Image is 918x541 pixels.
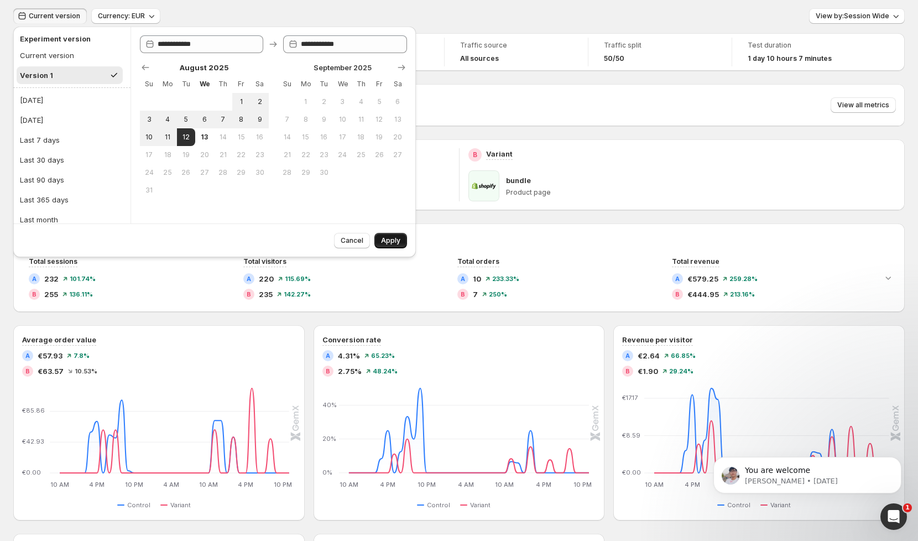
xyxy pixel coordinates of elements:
[140,164,158,181] button: Sunday August 24 2025
[20,174,64,185] div: Last 90 days
[417,498,455,512] button: Control
[163,150,172,159] span: 18
[144,150,154,159] span: 17
[22,334,96,345] h3: Average order value
[195,128,213,146] button: Today Wednesday August 13 2025
[181,168,191,177] span: 26
[374,233,407,248] button: Apply
[356,80,366,89] span: Th
[301,168,310,177] span: 29
[319,168,328,177] span: 30
[296,111,315,128] button: Monday September 8 2025
[251,93,269,111] button: Saturday August 2 2025
[460,41,572,50] span: Traffic source
[393,115,403,124] span: 13
[460,40,572,64] a: Traffic sourceAll sources
[338,97,347,106] span: 3
[495,481,514,488] text: 10 AM
[218,115,227,124] span: 7
[389,146,407,164] button: Saturday September 27 2025
[352,128,370,146] button: Thursday September 18 2025
[140,146,158,164] button: Sunday August 17 2025
[20,134,60,145] div: Last 7 days
[144,168,154,177] span: 24
[697,434,918,511] iframe: Intercom notifications message
[334,233,370,248] button: Cancel
[322,334,381,345] h3: Conversion rate
[461,291,465,298] h2: B
[393,133,403,142] span: 20
[195,75,213,93] th: Wednesday
[301,97,310,106] span: 1
[181,150,191,159] span: 19
[69,291,93,298] span: 136.11 %
[98,12,145,20] span: Currency: EUR
[255,150,264,159] span: 23
[625,352,630,359] h2: A
[140,111,158,128] button: Sunday August 3 2025
[460,498,495,512] button: Variant
[218,80,227,89] span: Th
[163,168,172,177] span: 25
[200,168,209,177] span: 27
[319,115,328,124] span: 9
[195,164,213,181] button: Wednesday August 27 2025
[255,168,264,177] span: 30
[675,275,680,282] h2: A
[17,191,127,209] button: Last 365 days
[17,211,127,228] button: Last month
[373,368,398,374] span: 48.24 %
[282,80,291,89] span: Su
[278,75,296,93] th: Sunday
[17,111,127,129] button: [DATE]
[200,150,209,159] span: 20
[301,115,310,124] span: 8
[338,366,362,377] span: 2.75%
[625,368,630,374] h2: B
[338,115,347,124] span: 10
[158,75,176,93] th: Monday
[232,93,251,111] button: Friday August 1 2025
[232,164,251,181] button: Friday August 29 2025
[340,481,358,488] text: 10 AM
[638,366,658,377] span: €1.90
[255,115,264,124] span: 9
[282,150,291,159] span: 21
[285,275,311,282] span: 115.69 %
[622,334,693,345] h3: Revenue per visitor
[237,115,246,124] span: 8
[394,60,409,75] button: Show next month, October 2025
[333,111,352,128] button: Wednesday September 10 2025
[473,289,478,300] span: 7
[315,75,333,93] th: Tuesday
[393,80,403,89] span: Sa
[20,115,43,126] div: [DATE]
[492,275,519,282] span: 233.33 %
[315,164,333,181] button: Tuesday September 30 2025
[669,368,693,374] span: 29.24 %
[278,128,296,146] button: Sunday September 14 2025
[44,273,59,284] span: 232
[181,80,191,89] span: Tu
[237,97,246,106] span: 1
[326,352,330,359] h2: A
[356,150,366,159] span: 25
[284,291,311,298] span: 142.27 %
[251,75,269,93] th: Saturday
[199,481,218,488] text: 10 AM
[301,150,310,159] span: 22
[687,289,719,300] span: €444.95
[17,171,127,189] button: Last 90 days
[232,75,251,93] th: Friday
[389,111,407,128] button: Saturday September 13 2025
[278,146,296,164] button: Sunday September 21 2025
[163,115,172,124] span: 4
[177,111,195,128] button: Tuesday August 5 2025
[140,128,158,146] button: Sunday August 10 2025
[20,50,74,61] div: Current version
[622,431,640,439] text: €8.59
[200,115,209,124] span: 6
